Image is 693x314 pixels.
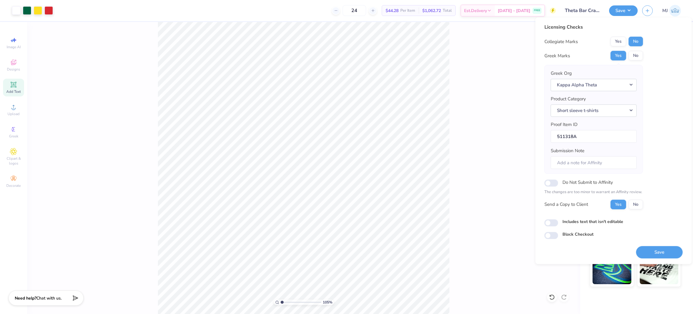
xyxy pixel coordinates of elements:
span: Total [443,8,452,14]
label: Block Checkout [562,231,593,237]
span: $1,062.72 [422,8,441,14]
strong: Need help? [15,295,36,301]
span: 105 % [323,300,332,305]
span: Image AI [7,45,21,49]
p: The changes are too minor to warrant an Affinity review. [544,189,643,195]
span: Add Text [6,89,21,94]
span: MJ [662,7,668,14]
span: $44.28 [386,8,399,14]
span: Greek [9,134,18,139]
img: Water based Ink [640,254,679,284]
div: Collegiate Marks [544,38,578,45]
span: Per Item [400,8,415,14]
label: Includes text that isn't editable [562,218,623,225]
button: Yes [611,51,626,61]
span: [DATE] - [DATE] [498,8,530,14]
button: No [629,51,643,61]
button: Yes [611,37,626,46]
a: MJ [662,5,681,17]
img: Glow in the Dark Ink [593,254,631,284]
label: Greek Org [551,70,572,77]
div: Send a Copy to Client [544,201,588,208]
input: Untitled Design [560,5,605,17]
button: Yes [611,199,626,209]
div: Licensing Checks [544,24,643,31]
span: FREE [534,8,540,13]
div: Greek Marks [544,52,570,59]
label: Proof Item ID [551,121,577,128]
label: Do Not Submit to Affinity [562,178,613,186]
button: Kappa Alpha Theta [551,79,637,91]
input: Add a note for Affinity [551,156,637,169]
span: Clipart & logos [3,156,24,166]
label: Submission Note [551,147,584,154]
input: – – [343,5,366,16]
button: No [629,199,643,209]
button: Save [609,5,638,16]
button: No [629,37,643,46]
span: Decorate [6,183,21,188]
button: Short sleeve t-shirts [551,104,637,117]
img: Mark Joshua Mullasgo [669,5,681,17]
span: Upload [8,111,20,116]
span: Est. Delivery [464,8,487,14]
button: Save [636,246,683,258]
span: Designs [7,67,20,72]
span: Chat with us. [36,295,62,301]
label: Product Category [551,96,586,102]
